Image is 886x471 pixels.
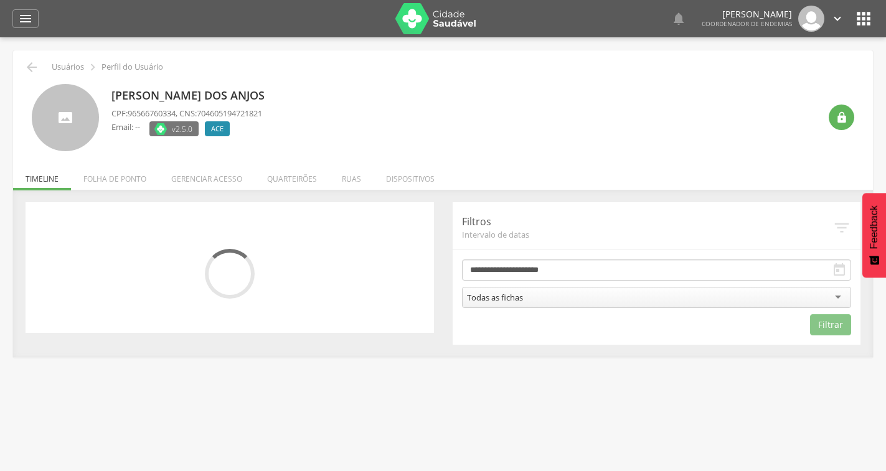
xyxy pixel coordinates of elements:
[172,123,192,135] span: v2.5.0
[671,6,686,32] a: 
[111,108,262,119] p: CPF: , CNS:
[149,121,199,136] label: Versão do aplicativo
[702,19,792,28] span: Coordenador de Endemias
[467,292,523,303] div: Todas as fichas
[255,161,329,190] li: Quarteirões
[462,229,833,240] span: Intervalo de datas
[159,161,255,190] li: Gerenciar acesso
[832,218,851,237] i: 
[101,62,163,72] p: Perfil do Usuário
[869,205,880,249] span: Feedback
[810,314,851,335] button: Filtrar
[862,193,886,277] button: Feedback - Mostrar pesquisa
[836,111,848,124] i: 
[854,9,874,29] i: 
[831,6,844,32] a: 
[702,10,792,19] p: [PERSON_NAME]
[111,121,140,133] p: Email: --
[18,11,33,26] i: 
[329,161,374,190] li: Ruas
[197,108,262,119] span: 704605194721821
[24,60,39,75] i: Voltar
[12,9,39,28] a: 
[831,12,844,26] i: 
[111,88,271,104] p: [PERSON_NAME] dos Anjos
[71,161,159,190] li: Folha de ponto
[52,62,84,72] p: Usuários
[374,161,447,190] li: Dispositivos
[829,105,854,130] div: Resetar senha
[671,11,686,26] i: 
[128,108,176,119] span: 96566760334
[462,215,833,229] p: Filtros
[211,124,224,134] span: ACE
[86,60,100,74] i: 
[832,263,847,277] i: 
